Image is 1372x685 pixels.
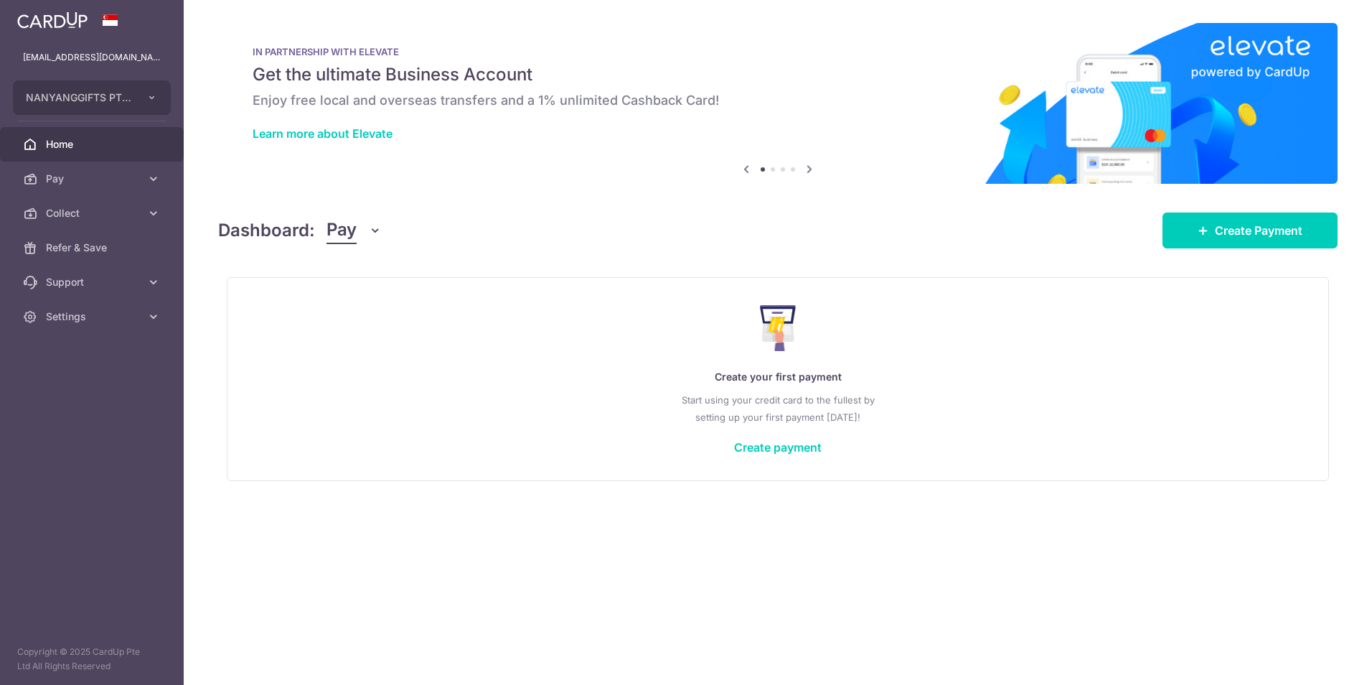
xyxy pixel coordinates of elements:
[256,368,1300,386] p: Create your first payment
[218,23,1338,184] img: Renovation banner
[23,50,161,65] p: [EMAIL_ADDRESS][DOMAIN_NAME]
[46,172,141,186] span: Pay
[326,217,382,244] button: Pay
[46,137,141,152] span: Home
[1162,213,1338,248] a: Create Payment
[46,241,141,255] span: Refer & Save
[760,305,797,351] img: Make Payment
[253,126,393,141] a: Learn more about Elevate
[46,275,141,289] span: Support
[253,92,1303,109] h6: Enjoy free local and overseas transfers and a 1% unlimited Cashback Card!
[26,90,132,105] span: NANYANGGIFTS PTE. LTD.
[326,217,357,244] span: Pay
[46,206,141,220] span: Collect
[218,218,315,243] h4: Dashboard:
[253,63,1303,86] h5: Get the ultimate Business Account
[256,391,1300,426] p: Start using your credit card to the fullest by setting up your first payment [DATE]!
[13,80,171,115] button: NANYANGGIFTS PTE. LTD.
[734,440,822,455] a: Create payment
[46,309,141,324] span: Settings
[1215,222,1302,239] span: Create Payment
[17,11,88,29] img: CardUp
[253,46,1303,57] p: IN PARTNERSHIP WITH ELEVATE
